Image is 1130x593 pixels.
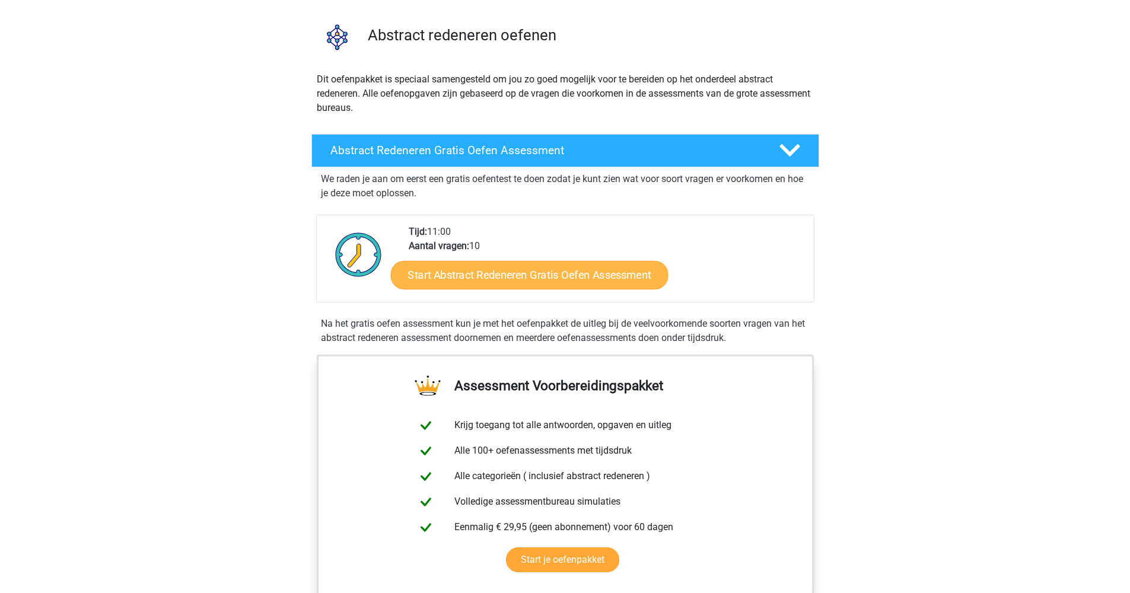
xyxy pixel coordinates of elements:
div: Na het gratis oefen assessment kun je met het oefenpakket de uitleg bij de veelvoorkomende soorte... [316,317,814,345]
img: Klok [329,225,389,284]
b: Aantal vragen: [409,240,469,251]
p: Dit oefenpakket is speciaal samengesteld om jou zo goed mogelijk voor te bereiden op het onderdee... [317,72,814,115]
div: 11:00 10 [400,225,813,302]
h3: Abstract redeneren oefenen [368,26,810,44]
a: Abstract Redeneren Gratis Oefen Assessment [307,134,824,167]
a: Start Abstract Redeneren Gratis Oefen Assessment [390,260,668,289]
b: Tijd: [409,226,427,237]
p: We raden je aan om eerst een gratis oefentest te doen zodat je kunt zien wat voor soort vragen er... [321,172,810,200]
img: abstract redeneren [312,12,362,62]
a: Start je oefenpakket [506,547,619,572]
h4: Abstract Redeneren Gratis Oefen Assessment [330,144,760,157]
